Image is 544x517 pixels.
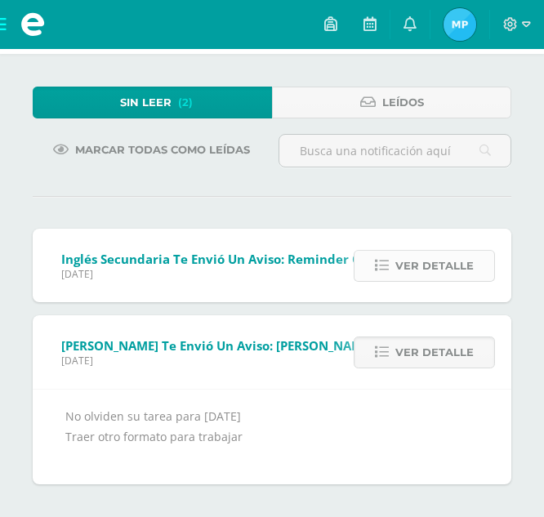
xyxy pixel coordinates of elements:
span: [PERSON_NAME] te envió un aviso: [PERSON_NAME] [61,337,373,354]
span: Ver detalle [395,337,474,368]
a: Sin leer(2) [33,87,272,118]
a: Leídos [272,87,511,118]
span: Leídos [382,87,424,118]
span: Ver detalle [395,251,474,281]
div: No olviden su tarea para [DATE] Traer otro formato para trabajar [65,406,479,468]
span: [DATE] [61,354,373,368]
span: Sin leer [120,87,172,118]
a: Marcar todas como leídas [33,134,270,166]
input: Busca una notificación aquí [279,135,511,167]
span: Marcar todas como leídas [75,135,250,165]
img: 35e6efb911f176f797f0922b8e79af1c.png [444,8,476,41]
span: (2) [178,87,193,118]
